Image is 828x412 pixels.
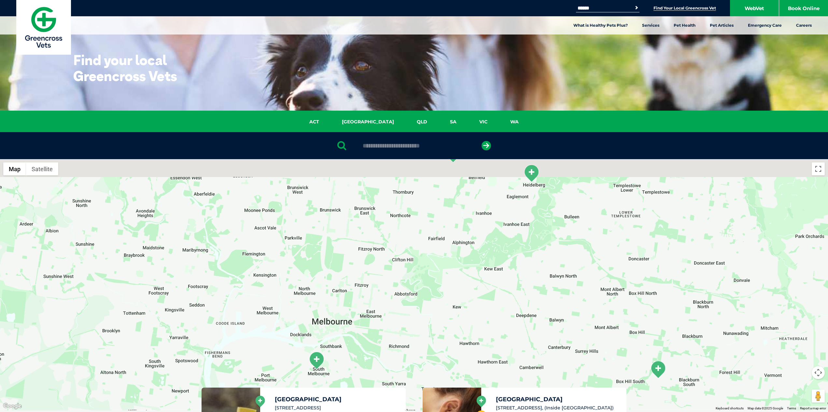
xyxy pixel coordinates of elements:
[499,118,530,126] a: WA
[812,162,825,175] button: Toggle fullscreen view
[633,5,640,11] button: Search
[26,162,58,175] button: Show satellite imagery
[800,406,826,410] a: Report a map error
[496,396,621,402] h5: [GEOGRAPHIC_DATA]
[741,16,789,34] a: Emergency Care
[653,6,716,11] a: Find Your Local Greencross Vet
[703,16,741,34] a: Pet Articles
[789,16,819,34] a: Careers
[2,402,23,410] a: Open this area in Google Maps (opens a new window)
[650,361,666,378] div: Box Hill
[439,118,468,126] a: SA
[73,52,202,84] h1: Find your local Greencross Vets
[298,118,330,126] a: ACT
[330,118,405,126] a: [GEOGRAPHIC_DATA]
[2,402,23,410] img: Google
[275,396,400,402] h5: [GEOGRAPHIC_DATA]
[667,16,703,34] a: Pet Health
[812,366,825,379] button: Map camera controls
[496,405,621,411] li: [STREET_ADDRESS], (Inside [GEOGRAPHIC_DATA])
[3,162,26,175] button: Show street map
[748,406,783,410] span: Map data ©2025 Google
[405,118,439,126] a: QLD
[566,16,635,34] a: What is Healthy Pets Plus?
[468,118,499,126] a: VIC
[275,405,400,411] li: [STREET_ADDRESS]
[308,351,325,369] div: South Melbourne
[787,406,796,410] a: Terms (opens in new tab)
[523,164,540,182] div: Warringal
[812,390,825,403] button: Drag Pegman onto the map to open Street View
[635,16,667,34] a: Services
[716,406,744,411] button: Keyboard shortcuts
